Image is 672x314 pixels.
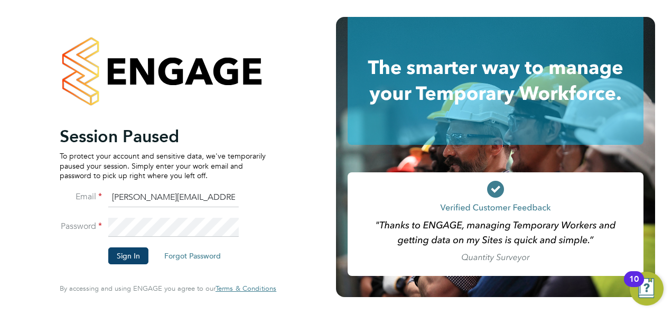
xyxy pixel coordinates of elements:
[630,272,664,306] button: Open Resource Center, 10 new notifications
[156,247,229,264] button: Forgot Password
[60,126,266,147] h2: Session Paused
[60,151,266,180] p: To protect your account and sensitive data, we've temporarily paused your session. Simply enter y...
[629,279,639,293] div: 10
[60,191,102,202] label: Email
[60,221,102,232] label: Password
[108,247,148,264] button: Sign In
[108,188,239,207] input: Enter your work email...
[60,284,276,293] span: By accessing and using ENGAGE you agree to our
[216,284,276,293] a: Terms & Conditions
